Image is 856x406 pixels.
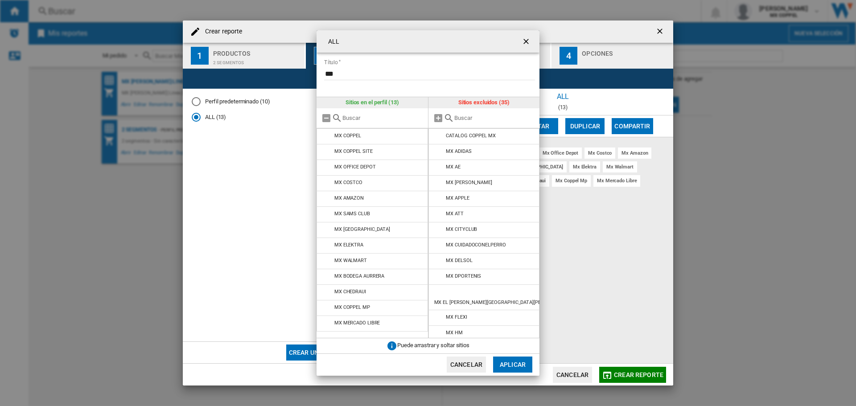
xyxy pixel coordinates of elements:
[446,211,463,217] div: MX ATT
[334,258,367,263] div: MX WALMART
[446,133,495,139] div: CATALOG COPPEL MX
[446,314,467,320] div: MX FLEXI
[446,148,471,154] div: MX ADIDAS
[317,97,428,108] div: Sitios en el perfil (13)
[324,37,339,46] h4: ALL
[334,148,373,154] div: MX COPPEL SITE
[428,97,540,108] div: Sitios excluidos (35)
[446,164,461,170] div: MX AE
[522,37,532,48] ng-md-icon: getI18NText('BUTTONS.CLOSE_DIALOG')
[321,113,332,123] md-icon: Quitar todo
[342,115,424,121] input: Buscar
[446,273,481,279] div: MX DPORTENIS
[334,242,363,248] div: MX ELEKTRA
[446,226,477,232] div: MX CITYCLUB
[434,299,571,305] div: MX EL [PERSON_NAME][GEOGRAPHIC_DATA][PERSON_NAME]
[334,289,366,295] div: MX CHEDRAUI
[446,242,506,248] div: MX CUIDADOCONELPERRO
[518,33,536,50] button: getI18NText('BUTTONS.CLOSE_DIALOG')
[446,330,463,336] div: MX HM
[334,133,361,139] div: MX COPPEL
[334,320,380,326] div: MX MERCADO LIBRE
[493,357,532,373] button: Aplicar
[334,211,370,217] div: MX SAMS CLUB
[334,304,370,310] div: MX COPPEL MP
[334,273,384,279] div: MX BODEGA AURRERA
[446,195,469,201] div: MX APPLE
[454,115,535,121] input: Buscar
[446,258,472,263] div: MX DELSOL
[433,113,444,123] md-icon: Añadir todos
[334,164,376,170] div: MX OFFICE DEPOT
[397,342,469,349] span: Puede arrastrar y soltar sitios
[447,357,486,373] button: Cancelar
[446,180,492,185] div: MX [PERSON_NAME]
[317,30,539,375] md-dialog: {{::title}} {{::getI18NText('BUTTONS.CANCEL')}} ...
[334,226,390,232] div: MX [GEOGRAPHIC_DATA]
[334,195,364,201] div: MX AMAZON
[334,180,362,185] div: MX COSTCO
